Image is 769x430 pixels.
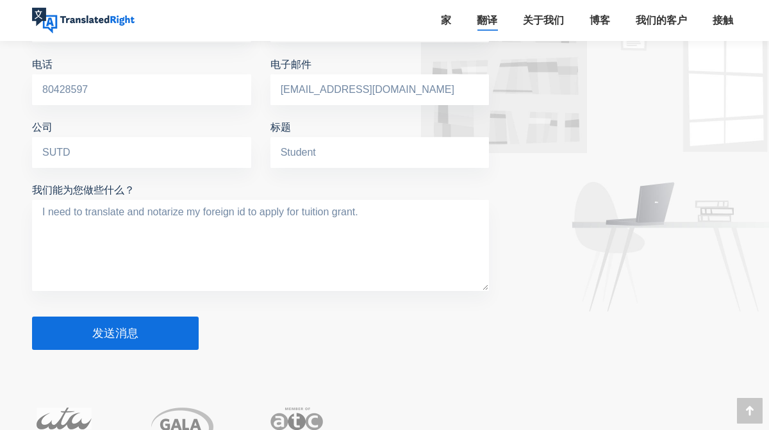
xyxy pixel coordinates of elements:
[32,137,251,168] input: 公司
[523,14,564,26] font: 关于我们
[441,14,451,26] font: 家
[437,12,455,29] a: 家
[32,59,53,70] font: 电话
[32,317,199,350] button: 发送消息
[632,12,691,29] a: 我们的客户
[32,8,135,33] img: 右译
[92,326,138,340] font: 发送消息
[477,14,497,26] font: 翻译
[713,14,733,26] font: 接触
[32,74,251,105] input: 电话
[590,14,610,26] font: 博客
[270,74,490,105] input: 电子邮件
[270,122,291,133] font: 标题
[270,137,490,168] input: 标题
[32,200,489,291] textarea: 我们能为您做些什么？
[32,122,53,133] font: 公司
[32,185,135,195] font: 我们能为您做些什么？
[709,12,737,29] a: 接触
[519,12,568,29] a: 关于我们
[636,14,687,26] font: 我们的客户
[586,12,614,29] a: 博客
[473,12,501,29] a: 翻译
[270,59,311,70] font: 电子邮件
